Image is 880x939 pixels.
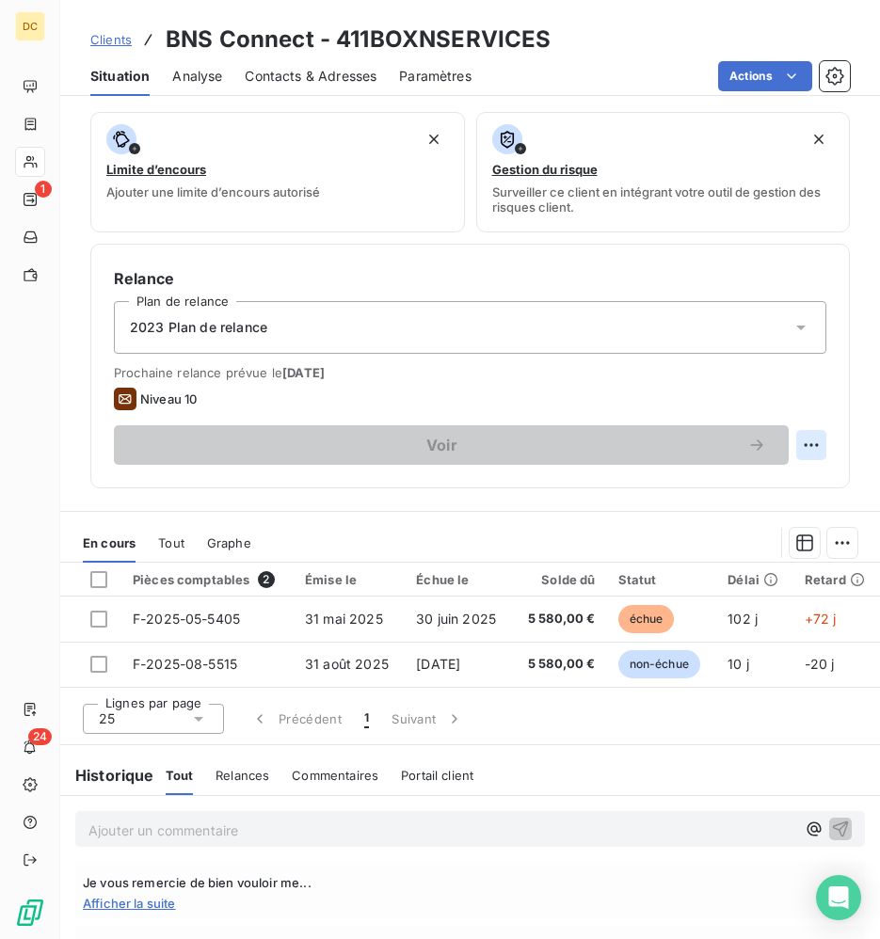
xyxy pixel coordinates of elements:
[282,365,325,380] span: [DATE]
[305,611,383,627] span: 31 mai 2025
[492,162,598,177] span: Gestion du risque
[401,768,473,783] span: Portail client
[258,571,275,588] span: 2
[399,67,472,86] span: Paramètres
[239,699,353,739] button: Précédent
[618,650,700,678] span: non-échue
[90,112,465,232] button: Limite d’encoursAjouter une limite d’encours autorisé
[35,181,52,198] span: 1
[140,391,197,406] span: Niveau 10
[207,535,251,550] span: Graphe
[245,67,376,86] span: Contacts & Adresses
[805,611,837,627] span: +72 j
[90,30,132,49] a: Clients
[166,23,551,56] h3: BNS Connect - 411BOXNSERVICES
[476,112,851,232] button: Gestion du risqueSurveiller ce client en intégrant votre outil de gestion des risques client.
[136,438,747,453] span: Voir
[133,611,240,627] span: F-2025-05-5405
[106,184,320,199] span: Ajouter une limite d’encours autorisé
[130,318,267,337] span: 2023 Plan de relance
[380,699,475,739] button: Suivant
[28,728,52,745] span: 24
[133,656,237,672] span: F-2025-08-5515
[416,611,496,627] span: 30 juin 2025
[305,572,393,587] div: Émise le
[106,162,206,177] span: Limite d’encours
[166,768,194,783] span: Tout
[718,61,812,91] button: Actions
[816,875,861,920] div: Open Intercom Messenger
[523,572,595,587] div: Solde dû
[728,611,758,627] span: 102 j
[114,267,826,290] h6: Relance
[523,655,595,674] span: 5 580,00 €
[133,571,282,588] div: Pièces comptables
[305,656,389,672] span: 31 août 2025
[523,610,595,629] span: 5 580,00 €
[90,32,132,47] span: Clients
[114,425,789,465] button: Voir
[292,768,378,783] span: Commentaires
[15,11,45,41] div: DC
[492,184,835,215] span: Surveiller ce client en intégrant votre outil de gestion des risques client.
[416,656,460,672] span: [DATE]
[90,67,150,86] span: Situation
[728,572,782,587] div: Délai
[114,365,826,380] span: Prochaine relance prévue le
[99,709,115,728] span: 25
[216,768,269,783] span: Relances
[15,898,45,928] img: Logo LeanPay
[618,572,706,587] div: Statut
[353,699,380,739] button: 1
[83,896,857,911] span: Afficher la suite
[83,535,136,550] span: En cours
[416,572,501,587] div: Échue le
[728,656,749,672] span: 10 j
[364,709,369,728] span: 1
[60,764,154,787] h6: Historique
[805,572,869,587] div: Retard
[805,656,835,672] span: -20 j
[158,535,184,550] span: Tout
[618,605,675,633] span: échue
[172,67,222,86] span: Analyse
